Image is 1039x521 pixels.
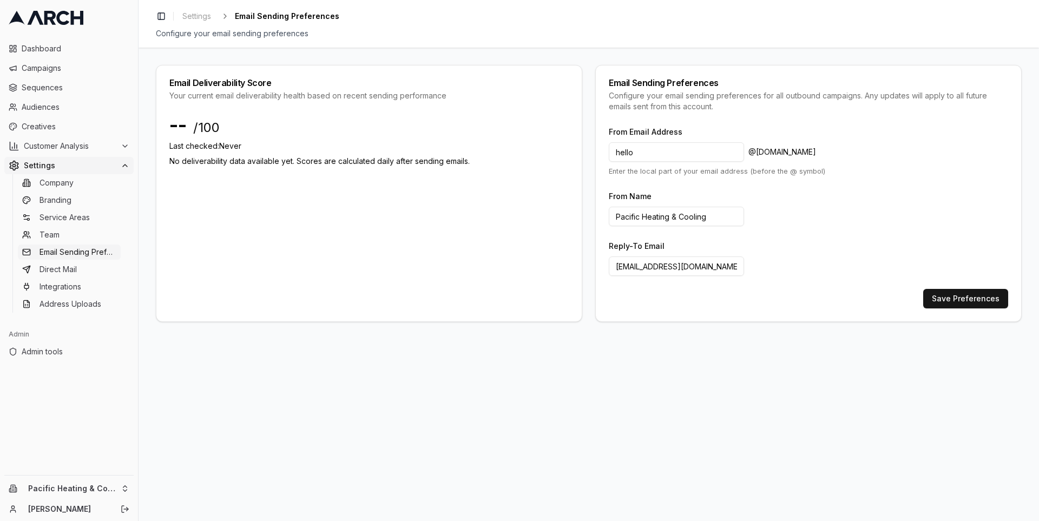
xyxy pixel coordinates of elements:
span: Sequences [22,82,129,93]
input: Your Company Name [609,207,744,226]
span: Pacific Heating & Cooling [28,484,116,493]
button: Save Preferences [923,289,1008,308]
span: Integrations [40,281,81,292]
span: Admin tools [22,346,129,357]
span: Company [40,177,74,188]
span: @ [DOMAIN_NAME] [748,147,816,157]
a: Sequences [4,79,134,96]
div: Your current email deliverability health based on recent sending performance [169,90,569,101]
a: [PERSON_NAME] [28,504,109,515]
span: Team [40,229,60,240]
label: Reply-To Email [609,241,665,250]
a: Company [18,175,121,190]
span: Email Sending Preferences [40,247,116,258]
input: hello [609,142,744,162]
a: Address Uploads [18,296,121,312]
span: Settings [24,160,116,171]
span: Direct Mail [40,264,77,275]
nav: breadcrumb [178,9,339,24]
span: Address Uploads [40,299,101,309]
a: Audiences [4,98,134,116]
span: Settings [182,11,211,22]
a: Settings [178,9,215,24]
p: Enter the local part of your email address (before the @ symbol) [609,166,1008,176]
button: Settings [4,157,134,174]
span: Email Sending Preferences [235,11,339,22]
a: Creatives [4,118,134,135]
span: Branding [40,195,71,206]
span: Campaigns [22,63,129,74]
button: Pacific Heating & Cooling [4,480,134,497]
a: Integrations [18,279,121,294]
span: Service Areas [40,212,90,223]
div: Configure your email sending preferences [156,28,1022,39]
a: Service Areas [18,210,121,225]
a: Admin tools [4,343,134,360]
a: Dashboard [4,40,134,57]
button: Log out [117,502,133,517]
span: Customer Analysis [24,141,116,151]
p: Last checked: Never [169,141,569,151]
span: -- [169,114,187,136]
a: Direct Mail [18,262,121,277]
div: No deliverability data available yet. Scores are calculated daily after sending emails. [169,156,569,167]
div: Email Sending Preferences [609,78,1008,87]
button: Customer Analysis [4,137,134,155]
label: From Email Address [609,127,682,136]
div: Admin [4,326,134,343]
a: Campaigns [4,60,134,77]
div: Configure your email sending preferences for all outbound campaigns. Any updates will apply to al... [609,90,1008,112]
input: support@mycompany.com [609,256,744,276]
label: From Name [609,192,652,201]
a: Branding [18,193,121,208]
a: Email Sending Preferences [18,245,121,260]
span: Dashboard [22,43,129,54]
a: Team [18,227,121,242]
span: Audiences [22,102,129,113]
div: Email Deliverability Score [169,78,569,87]
span: /100 [193,119,220,136]
span: Creatives [22,121,129,132]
